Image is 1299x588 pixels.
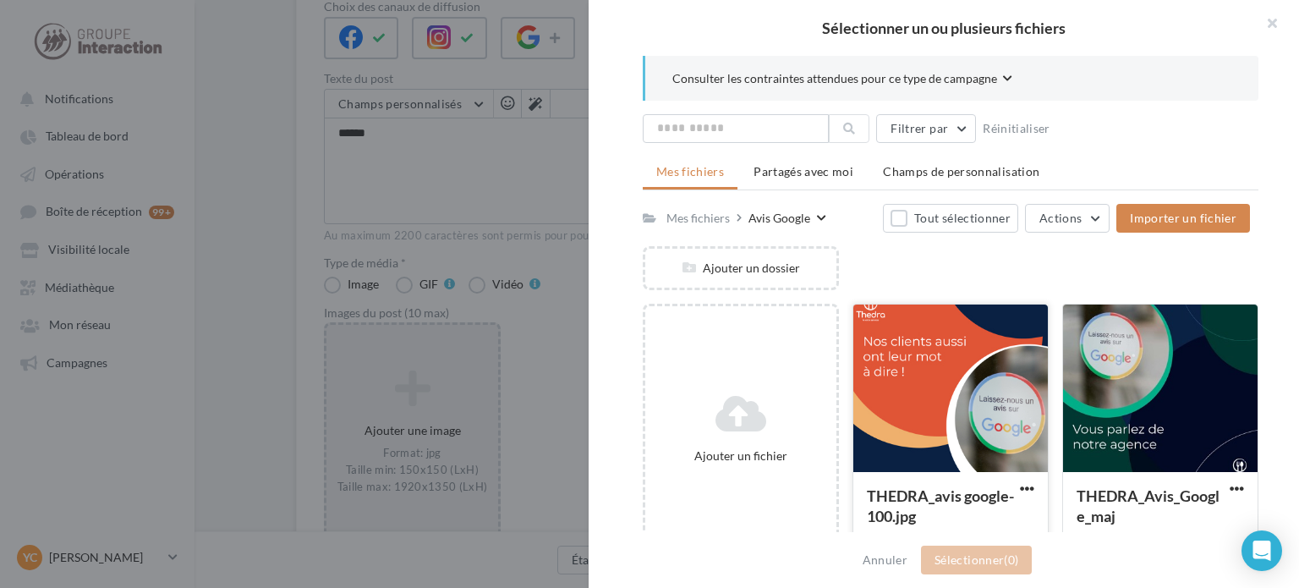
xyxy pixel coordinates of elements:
[1039,211,1082,225] span: Actions
[1004,552,1018,567] span: (0)
[867,530,1034,546] div: Format d'image: jpg
[616,20,1272,36] h2: Sélectionner un ou plusieurs fichiers
[754,164,853,179] span: Partagés avec moi
[656,164,724,179] span: Mes fichiers
[652,448,830,464] div: Ajouter un fichier
[883,204,1018,233] button: Tout sélectionner
[1241,530,1282,571] div: Open Intercom Messenger
[867,486,1014,525] span: THEDRA_avis google-100.jpg
[921,546,1032,574] button: Sélectionner(0)
[748,210,810,227] div: Avis Google
[672,69,1012,91] button: Consulter les contraintes attendues pour ce type de campagne
[976,118,1057,139] button: Réinitialiser
[1130,211,1236,225] span: Importer un fichier
[876,114,976,143] button: Filtrer par
[1077,486,1220,525] span: THEDRA_Avis_Google_maj
[666,210,730,227] div: Mes fichiers
[1077,530,1244,546] div: Format d'image: jpg
[1116,204,1250,233] button: Importer un fichier
[672,70,997,87] span: Consulter les contraintes attendues pour ce type de campagne
[645,260,836,277] div: Ajouter un dossier
[856,550,914,570] button: Annuler
[883,164,1039,179] span: Champs de personnalisation
[1025,204,1110,233] button: Actions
